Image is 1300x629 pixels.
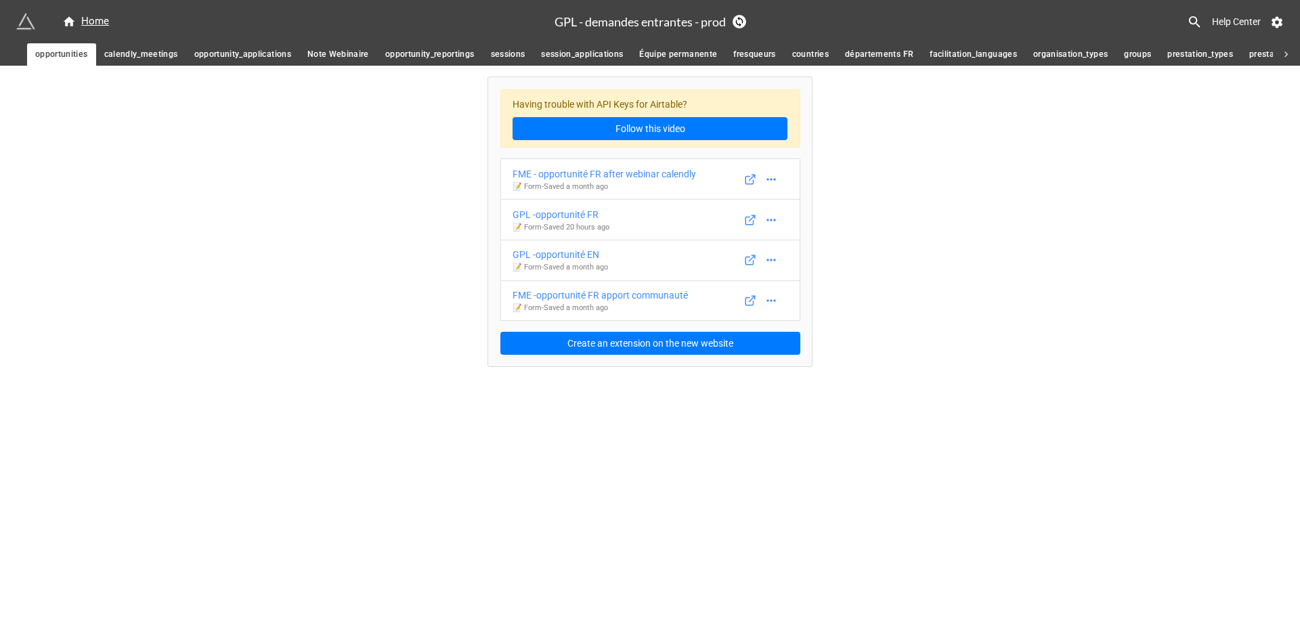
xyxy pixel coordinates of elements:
div: Home [62,14,109,30]
a: GPL -opportunité FR📝 Form-Saved 20 hours ago [500,199,800,240]
a: Sync Base Structure [733,15,746,28]
span: sessions [491,47,525,62]
span: facilitation_languages [930,47,1017,62]
div: FME - opportunité FR after webinar calendly [513,167,696,181]
button: Create an extension on the new website [500,332,800,355]
span: Note Webinaire [307,47,369,62]
a: Home [54,14,117,30]
a: Follow this video [513,117,787,140]
p: 📝 Form - Saved a month ago [513,262,608,273]
a: FME - opportunité FR after webinar calendly📝 Form-Saved a month ago [500,158,800,200]
span: opportunity_reportings [385,47,475,62]
div: GPL -opportunité FR [513,207,609,222]
div: scrollable auto tabs example [27,43,1273,66]
span: départements FR [845,47,913,62]
p: 📝 Form - Saved a month ago [513,181,696,192]
img: miniextensions-icon.73ae0678.png [16,12,35,31]
a: Help Center [1202,9,1270,34]
span: prestation_types [1167,47,1233,62]
span: opportunities [35,47,88,62]
span: Équipe permanente [639,47,717,62]
h3: GPL - demandes entrantes - prod [555,16,726,28]
iframe: Intercom live chat [1254,583,1286,615]
span: countries [792,47,829,62]
div: Having trouble with API Keys for Airtable? [500,89,800,148]
a: GPL -opportunité EN📝 Form-Saved a month ago [500,240,800,281]
span: session_applications [541,47,623,62]
span: fresqueurs [733,47,776,62]
span: groups [1124,47,1151,62]
span: opportunity_applications [194,47,291,62]
span: organisation_types [1033,47,1108,62]
div: GPL -opportunité EN [513,247,608,262]
span: calendly_meetings [104,47,178,62]
div: FME -opportunité FR apport communauté [513,288,688,303]
p: 📝 Form - Saved 20 hours ago [513,222,609,233]
p: 📝 Form - Saved a month ago [513,303,688,313]
a: FME -opportunité FR apport communauté📝 Form-Saved a month ago [500,280,800,322]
